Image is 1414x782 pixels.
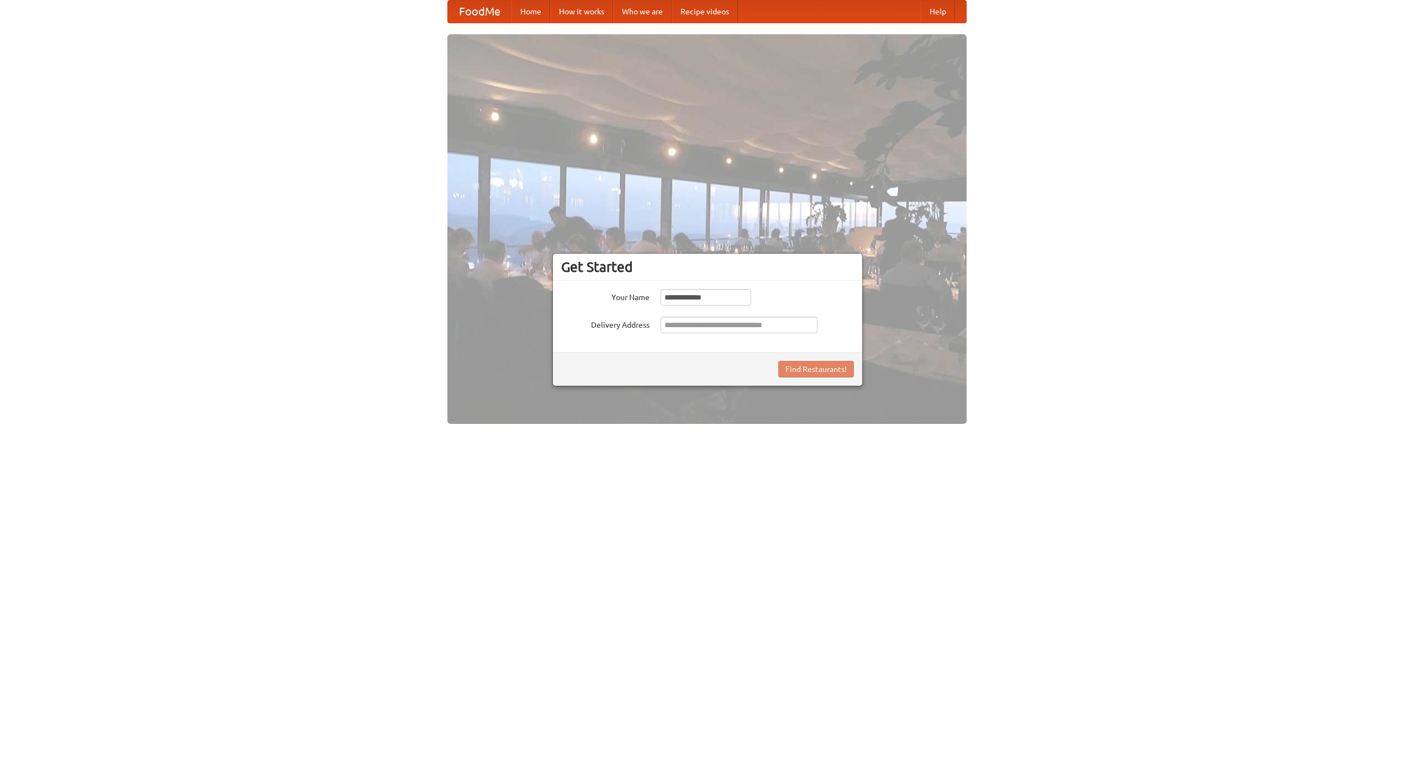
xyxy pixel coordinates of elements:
label: Your Name [561,289,650,303]
a: Home [511,1,550,23]
a: Help [921,1,955,23]
label: Delivery Address [561,317,650,330]
a: Recipe videos [672,1,738,23]
a: Who we are [613,1,672,23]
a: How it works [550,1,613,23]
button: Find Restaurants! [778,361,854,377]
a: FoodMe [448,1,511,23]
h3: Get Started [561,259,854,275]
